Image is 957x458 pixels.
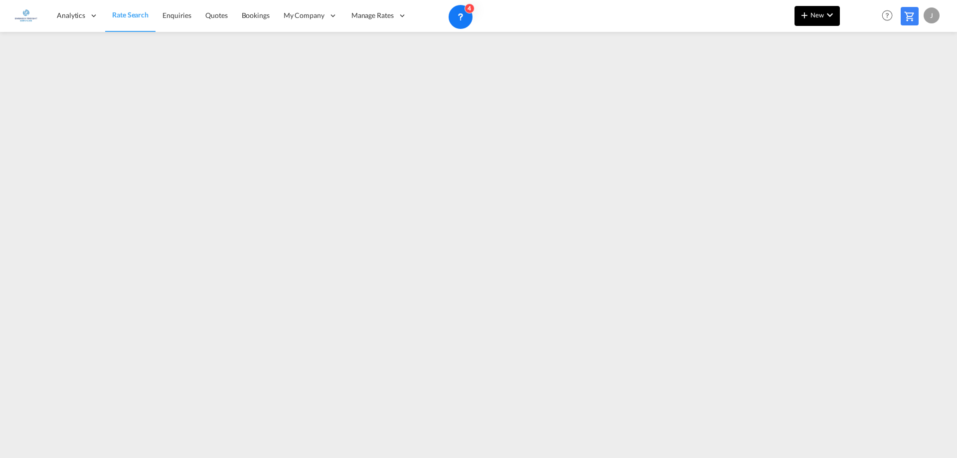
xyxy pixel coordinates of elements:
span: Bookings [242,11,270,19]
div: Help [879,7,901,25]
div: J [924,7,940,23]
md-icon: icon-chevron-down [824,9,836,21]
span: New [798,11,836,19]
span: Rate Search [112,10,149,19]
span: My Company [284,10,324,20]
md-icon: icon-plus 400-fg [798,9,810,21]
span: Manage Rates [351,10,394,20]
img: e1326340b7c511ef854e8d6a806141ad.jpg [15,4,37,27]
span: Help [879,7,896,24]
button: icon-plus 400-fgNewicon-chevron-down [795,6,840,26]
span: Enquiries [162,11,191,19]
span: Quotes [205,11,227,19]
span: Analytics [57,10,85,20]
